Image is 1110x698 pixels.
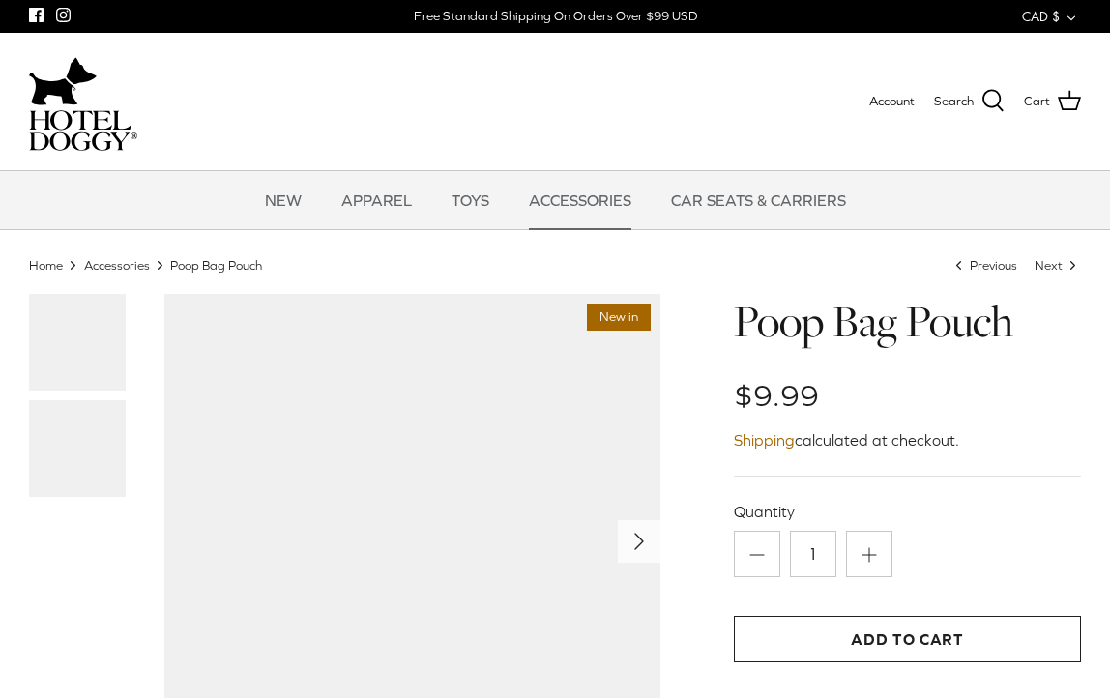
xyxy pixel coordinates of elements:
[970,257,1017,272] span: Previous
[29,52,97,110] img: dog-icon.svg
[56,8,71,22] a: Instagram
[734,501,1081,522] label: Quantity
[511,171,649,229] a: ACCESSORIES
[414,2,697,31] a: Free Standard Shipping On Orders Over $99 USD
[587,304,651,332] span: New in
[734,431,795,449] a: Shipping
[29,110,137,151] img: hoteldoggycom
[29,8,44,22] a: Facebook
[790,531,836,577] input: Quantity
[734,616,1081,662] button: Add to Cart
[934,89,1005,114] a: Search
[951,257,1020,272] a: Previous
[934,92,974,112] span: Search
[414,8,697,25] div: Free Standard Shipping On Orders Over $99 USD
[734,428,1081,453] div: calculated at checkout.
[869,92,915,112] a: Account
[324,171,429,229] a: APPAREL
[1024,92,1050,112] span: Cart
[654,171,863,229] a: CAR SEATS & CARRIERS
[869,94,915,108] span: Account
[734,294,1081,350] h1: Poop Bag Pouch
[618,520,660,563] button: Next
[1024,89,1081,114] a: Cart
[734,378,819,413] span: $9.99
[434,171,507,229] a: TOYS
[170,257,262,272] a: Poop Bag Pouch
[29,256,1081,275] nav: Breadcrumbs
[84,257,150,272] a: Accessories
[29,52,137,151] a: hoteldoggycom
[29,257,63,272] a: Home
[1035,257,1081,272] a: Next
[248,171,319,229] a: NEW
[1035,257,1063,272] span: Next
